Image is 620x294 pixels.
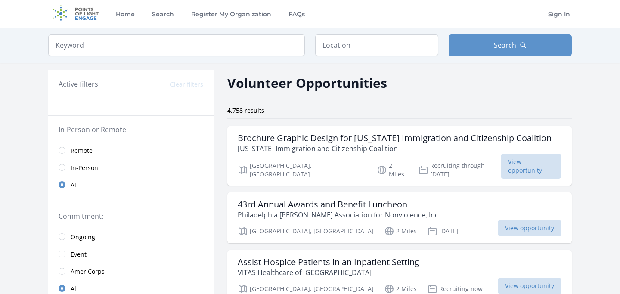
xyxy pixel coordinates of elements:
input: Keyword [48,34,305,56]
span: 4,758 results [227,106,264,115]
p: [GEOGRAPHIC_DATA], [GEOGRAPHIC_DATA] [238,284,374,294]
p: [US_STATE] Immigration and Citizenship Coalition [238,143,552,154]
a: Ongoing [48,228,214,245]
p: VITAS Healthcare of [GEOGRAPHIC_DATA] [238,267,419,278]
a: AmeriCorps [48,263,214,280]
h3: 43rd Annual Awards and Benefit Luncheon [238,199,440,210]
p: Recruiting through [DATE] [418,161,501,179]
legend: Commitment: [59,211,203,221]
a: In-Person [48,159,214,176]
span: All [71,285,78,293]
p: [DATE] [427,226,459,236]
p: 2 Miles [384,226,417,236]
p: [GEOGRAPHIC_DATA], [GEOGRAPHIC_DATA] [238,226,374,236]
h3: Assist Hospice Patients in an Inpatient Setting [238,257,419,267]
a: Remote [48,142,214,159]
button: Clear filters [170,80,203,89]
p: 2 Miles [384,284,417,294]
p: [GEOGRAPHIC_DATA], [GEOGRAPHIC_DATA] [238,161,366,179]
span: Event [71,250,87,259]
p: Philadelphia [PERSON_NAME] Association for Nonviolence, Inc. [238,210,440,220]
a: Event [48,245,214,263]
p: 2 Miles [377,161,408,179]
span: Remote [71,146,93,155]
h3: Active filters [59,79,98,89]
span: AmeriCorps [71,267,105,276]
h3: Brochure Graphic Design for [US_STATE] Immigration and Citizenship Coalition [238,133,552,143]
a: 43rd Annual Awards and Benefit Luncheon Philadelphia [PERSON_NAME] Association for Nonviolence, I... [227,192,572,243]
p: Recruiting now [427,284,483,294]
span: View opportunity [498,278,561,294]
span: View opportunity [498,220,561,236]
span: View opportunity [501,154,561,179]
span: Search [494,40,516,50]
h2: Volunteer Opportunities [227,73,387,93]
span: All [71,181,78,189]
input: Location [315,34,438,56]
span: In-Person [71,164,98,172]
a: Brochure Graphic Design for [US_STATE] Immigration and Citizenship Coalition [US_STATE] Immigrati... [227,126,572,186]
legend: In-Person or Remote: [59,124,203,135]
button: Search [449,34,572,56]
a: All [48,176,214,193]
span: Ongoing [71,233,95,241]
